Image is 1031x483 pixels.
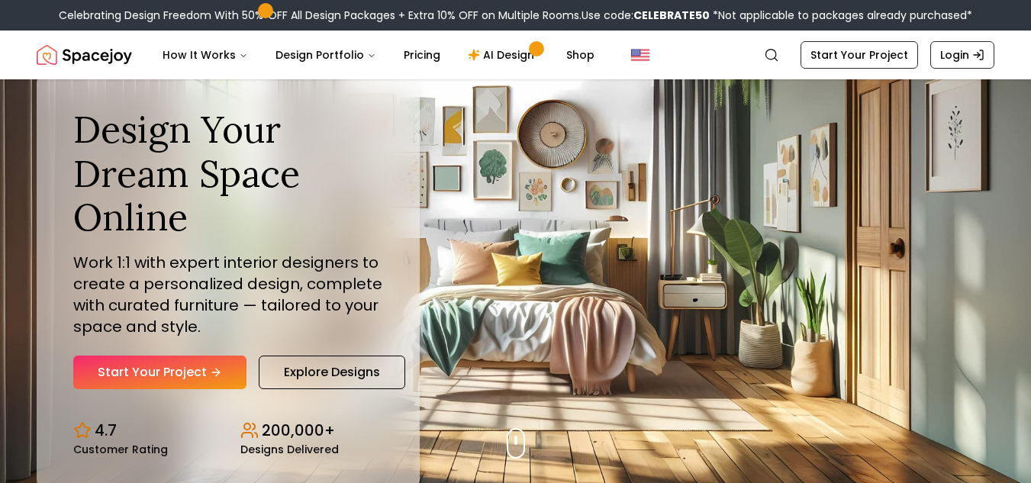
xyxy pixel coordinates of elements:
a: Spacejoy [37,40,132,70]
h1: Design Your Dream Space Online [73,108,383,240]
a: Start Your Project [801,41,918,69]
img: United States [631,46,649,64]
nav: Global [37,31,994,79]
p: Work 1:1 with expert interior designers to create a personalized design, complete with curated fu... [73,252,383,337]
p: 200,000+ [262,420,335,441]
a: Explore Designs [259,356,405,389]
div: Design stats [73,407,383,455]
span: *Not applicable to packages already purchased* [710,8,972,23]
button: How It Works [150,40,260,70]
div: Celebrating Design Freedom With 50% OFF All Design Packages + Extra 10% OFF on Multiple Rooms. [59,8,972,23]
p: 4.7 [95,420,117,441]
a: Shop [554,40,607,70]
b: CELEBRATE50 [633,8,710,23]
a: Start Your Project [73,356,246,389]
span: Use code: [582,8,710,23]
img: Spacejoy Logo [37,40,132,70]
small: Designs Delivered [240,444,339,455]
a: Login [930,41,994,69]
button: Design Portfolio [263,40,388,70]
a: Pricing [391,40,453,70]
nav: Main [150,40,607,70]
small: Customer Rating [73,444,168,455]
a: AI Design [456,40,551,70]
